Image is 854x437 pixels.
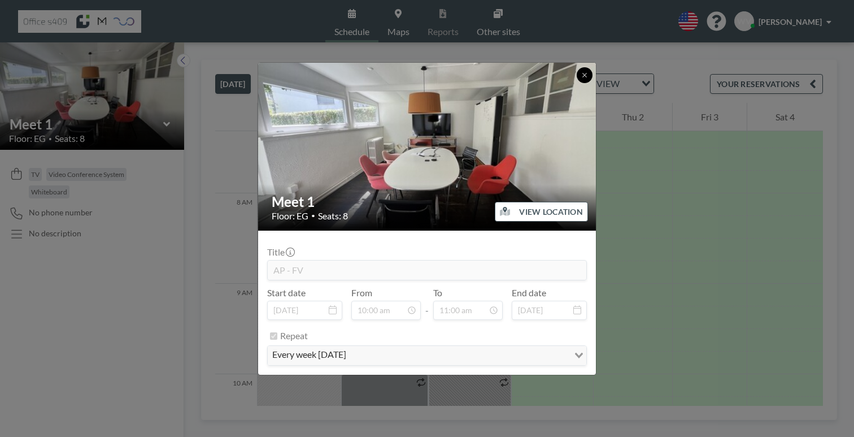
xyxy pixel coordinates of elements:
span: • [311,211,315,220]
label: To [433,287,442,298]
label: Repeat [280,330,308,341]
input: (No title) [268,261,586,280]
span: - [425,291,429,316]
label: Title [267,246,294,258]
img: 537.jpg [258,19,597,274]
span: Floor: EG [272,210,308,222]
label: End date [512,287,546,298]
span: Seats: 8 [318,210,348,222]
input: Search for option [350,348,568,363]
button: VIEW LOCATION [495,202,588,222]
span: every week [DATE] [270,348,348,363]
div: Search for option [268,346,586,365]
h2: Meet 1 [272,193,583,210]
label: From [351,287,372,298]
label: Start date [267,287,306,298]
